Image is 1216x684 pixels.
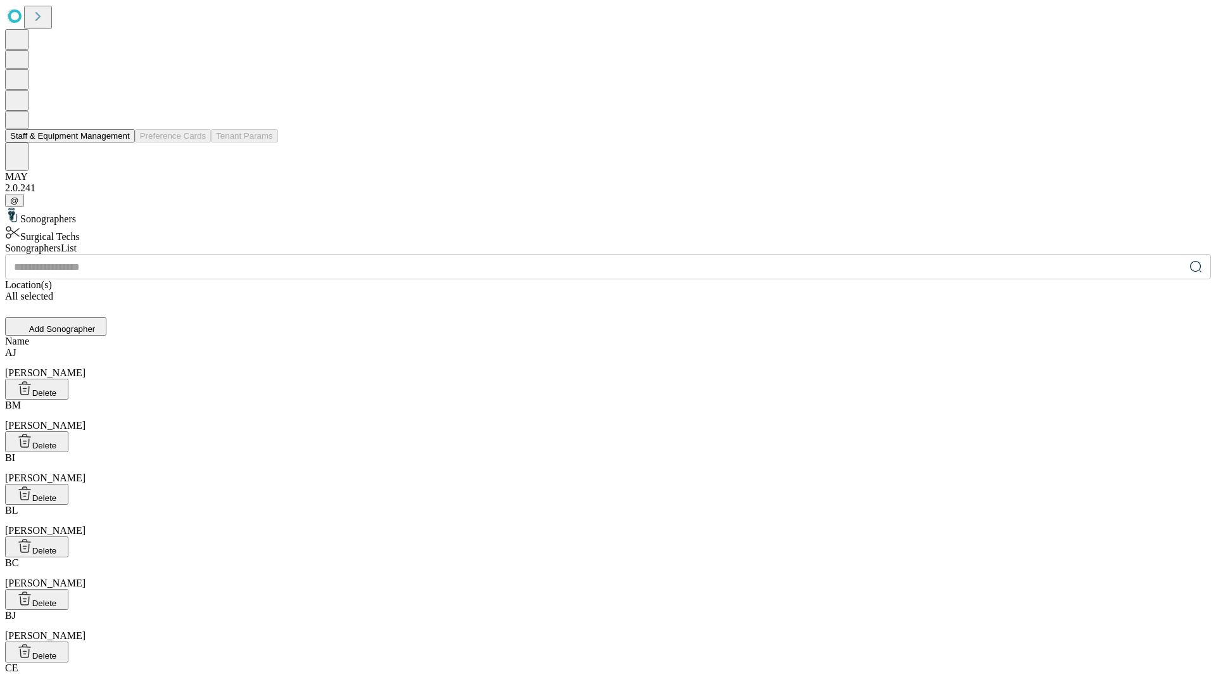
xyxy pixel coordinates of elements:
[5,317,106,336] button: Add Sonographer
[5,557,18,568] span: BC
[5,557,1211,589] div: [PERSON_NAME]
[5,207,1211,225] div: Sonographers
[5,589,68,610] button: Delete
[32,441,57,450] span: Delete
[5,182,1211,194] div: 2.0.241
[5,610,16,621] span: BJ
[32,388,57,398] span: Delete
[5,505,18,516] span: BL
[32,598,57,608] span: Delete
[5,243,1211,254] div: Sonographers List
[5,379,68,400] button: Delete
[5,194,24,207] button: @
[5,642,68,662] button: Delete
[5,400,21,410] span: BM
[5,484,68,505] button: Delete
[32,651,57,661] span: Delete
[5,225,1211,243] div: Surgical Techs
[5,347,16,358] span: AJ
[5,400,1211,431] div: [PERSON_NAME]
[5,171,1211,182] div: MAY
[29,324,95,334] span: Add Sonographer
[5,129,135,142] button: Staff & Equipment Management
[5,336,1211,347] div: Name
[5,452,1211,484] div: [PERSON_NAME]
[5,536,68,557] button: Delete
[211,129,278,142] button: Tenant Params
[10,196,19,205] span: @
[135,129,211,142] button: Preference Cards
[5,279,52,290] span: Location(s)
[32,493,57,503] span: Delete
[5,452,15,463] span: BI
[5,347,1211,379] div: [PERSON_NAME]
[5,662,18,673] span: CE
[32,546,57,555] span: Delete
[5,505,1211,536] div: [PERSON_NAME]
[5,610,1211,642] div: [PERSON_NAME]
[5,431,68,452] button: Delete
[5,291,1211,302] div: All selected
